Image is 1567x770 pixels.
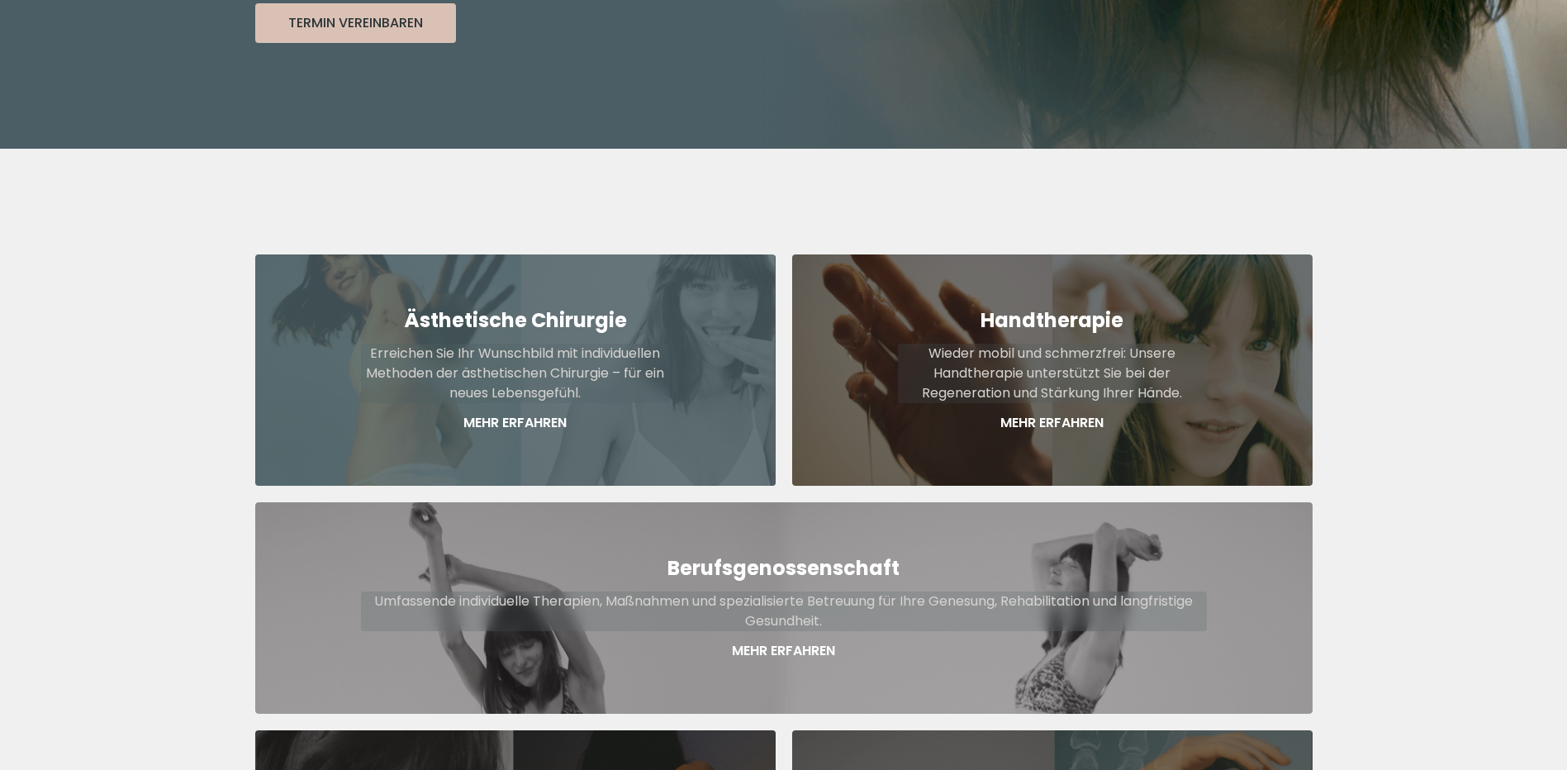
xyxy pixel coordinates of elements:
[898,344,1207,403] p: Wieder mobil und schmerzfrei: Unsere Handtherapie unterstützt Sie bei der Regeneration und Stärku...
[255,3,456,43] button: Termin Vereinbaren
[792,254,1313,486] a: HandtherapieWieder mobil und schmerzfrei: Unsere Handtherapie unterstützt Sie bei der Regeneratio...
[404,307,627,334] strong: Ästhetische Chirurgie
[667,554,900,582] strong: Berufsgenossenschaft
[361,344,670,403] p: Erreichen Sie Ihr Wunschbild mit individuellen Methoden der ästhetischen Chirurgie – für ein neue...
[898,413,1207,433] p: Mehr Erfahren
[361,641,1207,661] p: Mehr Erfahren
[255,502,1313,714] a: BerufsgenossenschaftUmfassende individuelle Therapien, Maßnahmen und spezialisierte Betreuung für...
[255,254,776,486] a: Ästhetische ChirurgieErreichen Sie Ihr Wunschbild mit individuellen Methoden der ästhetischen Chi...
[361,592,1207,631] p: Umfassende individuelle Therapien, Maßnahmen und spezialisierte Betreuung für Ihre Genesung, Reha...
[361,413,670,433] p: Mehr Erfahren
[981,307,1123,334] strong: Handtherapie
